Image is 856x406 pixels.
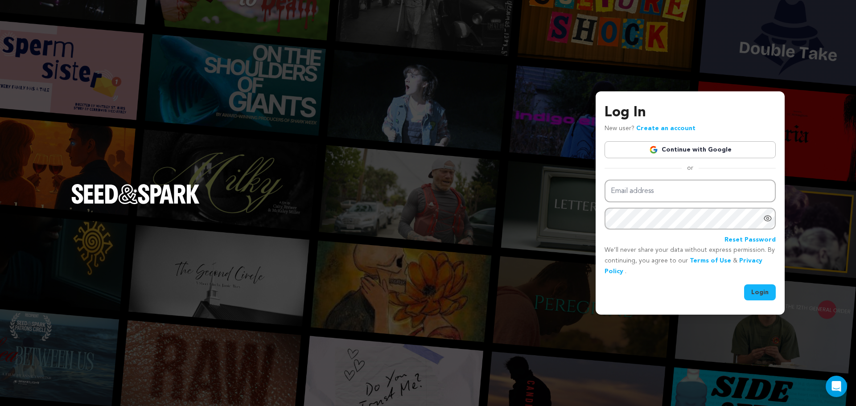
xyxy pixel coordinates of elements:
[690,258,731,264] a: Terms of Use
[605,141,776,158] a: Continue with Google
[605,102,776,123] h3: Log In
[71,184,200,204] img: Seed&Spark Logo
[682,164,699,172] span: or
[636,125,695,131] a: Create an account
[71,184,200,221] a: Seed&Spark Homepage
[724,235,776,246] a: Reset Password
[763,214,772,223] a: Show password as plain text. Warning: this will display your password on the screen.
[605,258,762,275] a: Privacy Policy
[744,284,776,300] button: Login
[649,145,658,154] img: Google logo
[605,123,695,134] p: New user?
[605,180,776,202] input: Email address
[605,245,776,277] p: We’ll never share your data without express permission. By continuing, you agree to our & .
[826,376,847,397] div: Open Intercom Messenger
